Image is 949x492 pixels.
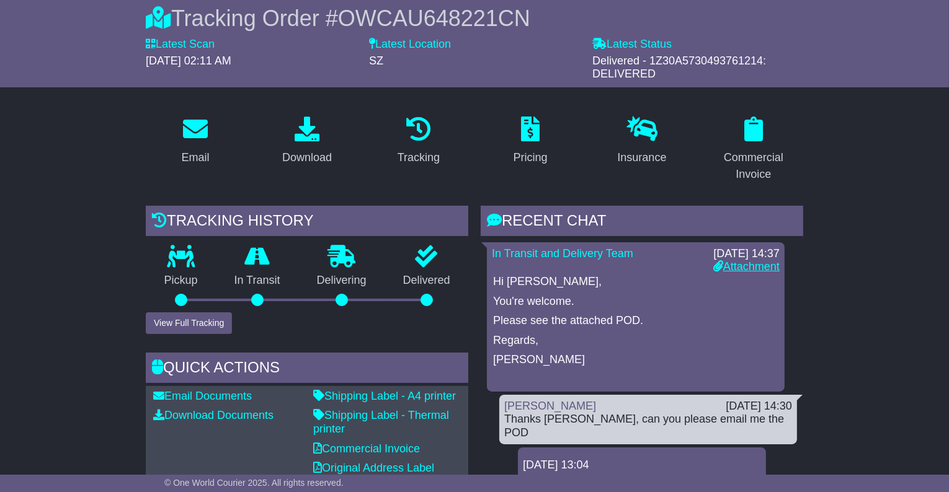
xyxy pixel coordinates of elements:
[298,274,385,288] p: Delivering
[369,55,383,67] span: SZ
[513,149,547,166] div: Pricing
[146,55,231,67] span: [DATE] 02:11 AM
[153,390,252,402] a: Email Documents
[712,149,795,183] div: Commercial Invoice
[313,442,420,455] a: Commercial Invoice
[713,260,780,273] a: Attachment
[146,274,216,288] p: Pickup
[704,112,803,187] a: Commercial Invoice
[146,38,215,51] label: Latest Scan
[164,478,344,488] span: © One World Courier 2025. All rights reserved.
[493,314,778,328] p: Please see the attached POD.
[493,275,778,289] p: Hi [PERSON_NAME],
[146,5,803,32] div: Tracking Order #
[592,38,672,51] label: Latest Status
[726,400,792,413] div: [DATE] 14:30
[216,274,298,288] p: In Transit
[390,112,448,170] a: Tracking
[153,409,274,421] a: Download Documents
[617,149,666,166] div: Insurance
[338,6,530,31] span: OWCAU648221CN
[146,206,468,239] div: Tracking history
[493,334,778,348] p: Regards,
[146,353,468,386] div: Quick Actions
[505,112,555,170] a: Pricing
[146,312,232,334] button: View Full Tracking
[398,149,440,166] div: Tracking
[609,112,674,170] a: Insurance
[504,400,596,412] a: [PERSON_NAME]
[313,462,434,474] a: Original Address Label
[282,149,332,166] div: Download
[713,247,780,261] div: [DATE] 14:37
[313,390,456,402] a: Shipping Label - A4 printer
[493,295,778,309] p: You're welcome.
[481,206,803,239] div: RECENT CHAT
[385,274,468,288] p: Delivered
[523,459,761,472] div: [DATE] 13:04
[492,247,633,260] a: In Transit and Delivery Team
[504,413,792,439] div: Thanks [PERSON_NAME], can you please email me the POD
[181,149,209,166] div: Email
[274,112,340,170] a: Download
[313,409,449,435] a: Shipping Label - Thermal printer
[592,55,766,81] span: Delivered - 1Z30A5730493761214: DELIVERED
[493,353,778,367] p: [PERSON_NAME]
[369,38,451,51] label: Latest Location
[173,112,217,170] a: Email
